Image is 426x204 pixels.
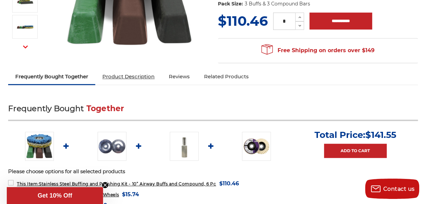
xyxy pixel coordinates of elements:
span: $110.46 [218,13,268,29]
strong: This Item: [17,181,39,186]
dt: Pack Size: [218,0,243,7]
span: Frequently Bought [8,104,84,113]
button: Next [17,40,34,54]
a: Related Products [197,69,256,84]
span: Contact us [383,186,415,192]
span: $15.74 [122,190,139,199]
a: Frequently Bought Together [8,69,95,84]
img: Stainless Steel Buffing and Polishing Kit - 10” Airway Buffs and Compound, 6 Pc [17,18,34,35]
a: Product Description [95,69,162,84]
p: Total Price: [315,129,396,140]
div: Get 10% OffClose teaser [7,187,103,204]
span: $141.55 [365,129,396,140]
img: 10 inch airway buff and polishing compound kit for stainless steel [25,132,54,161]
span: Free Shipping on orders over $149 [261,44,374,57]
button: Contact us [365,179,419,199]
span: $110.46 [219,179,239,188]
p: Please choose options for all selected products [8,168,418,176]
span: Together [86,104,124,113]
a: Reviews [162,69,197,84]
span: Stainless Steel Buffing and Polishing Kit - 10” Airway Buffs and Compound, 6 Pc [17,181,216,186]
dd: 3 Buffs & 3 Compound Bars [244,0,310,7]
button: Close teaser [102,182,108,188]
span: Get 10% Off [38,192,72,199]
a: Add to Cart [324,144,387,158]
